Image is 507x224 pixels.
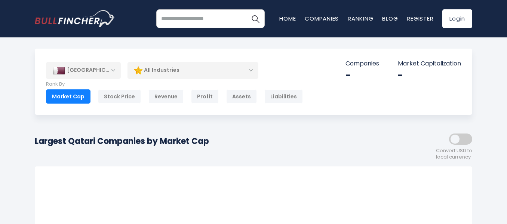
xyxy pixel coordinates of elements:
[345,70,379,81] div: -
[35,10,115,27] img: bullfincher logo
[382,15,398,22] a: Blog
[442,9,472,28] a: Login
[191,89,219,104] div: Profit
[35,10,115,27] a: Go to homepage
[436,148,472,160] span: Convert USD to local currency
[348,15,373,22] a: Ranking
[127,62,258,79] div: All Industries
[398,70,461,81] div: -
[98,89,141,104] div: Stock Price
[345,60,379,68] p: Companies
[398,60,461,68] p: Market Capitalization
[305,15,339,22] a: Companies
[246,9,265,28] button: Search
[46,81,303,88] p: Rank By
[407,15,433,22] a: Register
[46,89,90,104] div: Market Cap
[226,89,257,104] div: Assets
[46,62,121,79] div: [GEOGRAPHIC_DATA]
[148,89,184,104] div: Revenue
[35,135,209,147] h1: Largest Qatari Companies by Market Cap
[279,15,296,22] a: Home
[264,89,303,104] div: Liabilities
